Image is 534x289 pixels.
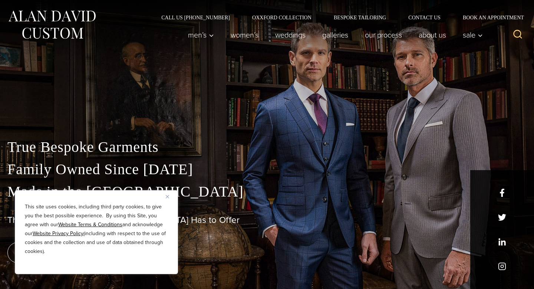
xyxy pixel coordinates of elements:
[509,26,527,44] button: View Search Form
[452,15,527,20] a: Book an Appointment
[7,215,527,225] h1: The Best Custom Suits [GEOGRAPHIC_DATA] Has to Offer
[323,15,397,20] a: Bespoke Tailoring
[188,31,214,39] span: Men’s
[150,15,527,20] nav: Secondary Navigation
[58,221,122,228] a: Website Terms & Conditions
[411,27,455,42] a: About Us
[222,27,267,42] a: Women’s
[7,8,96,41] img: Alan David Custom
[180,27,487,42] nav: Primary Navigation
[314,27,357,42] a: Galleries
[7,136,527,203] p: True Bespoke Garments Family Owned Since [DATE] Made in the [GEOGRAPHIC_DATA]
[166,195,169,198] img: Close
[7,242,111,263] a: book an appointment
[166,192,175,201] button: Close
[25,202,168,256] p: This site uses cookies, including third party cookies, to give you the best possible experience. ...
[150,15,241,20] a: Call Us [PHONE_NUMBER]
[267,27,314,42] a: weddings
[357,27,411,42] a: Our Process
[241,15,323,20] a: Oxxford Collection
[397,15,452,20] a: Contact Us
[463,31,483,39] span: Sale
[33,230,83,237] a: Website Privacy Policy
